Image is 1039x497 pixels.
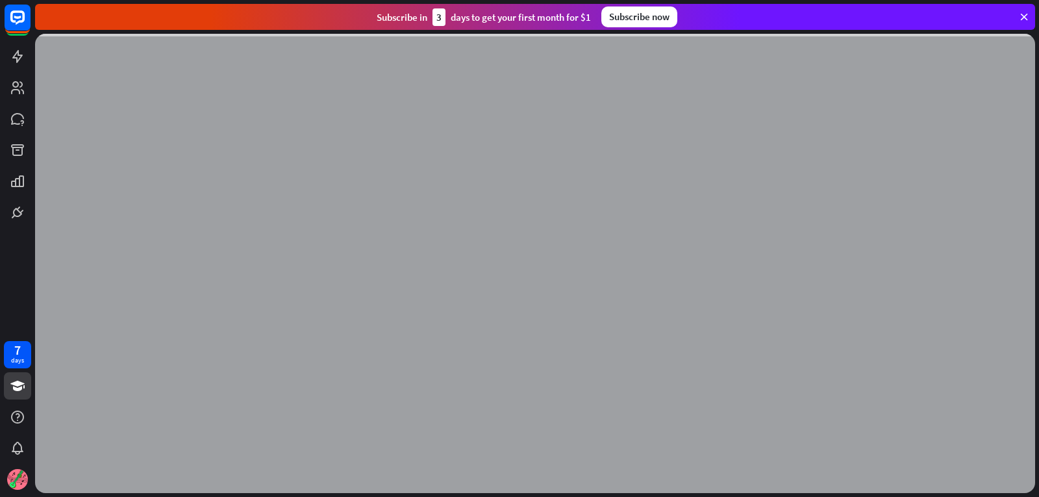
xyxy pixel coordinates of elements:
a: 7 days [4,341,31,368]
div: Subscribe now [601,6,677,27]
div: 3 [432,8,445,26]
div: 7 [14,344,21,356]
div: Subscribe in days to get your first month for $1 [377,8,591,26]
div: days [11,356,24,365]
